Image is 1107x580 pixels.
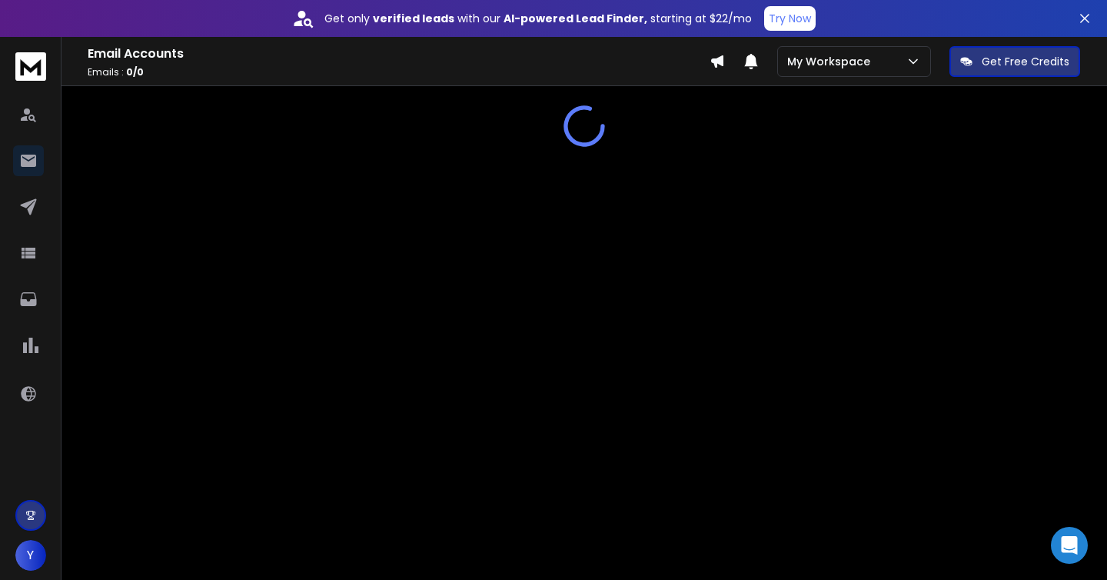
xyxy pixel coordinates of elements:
[15,540,46,571] button: Y
[1051,527,1088,564] div: Open Intercom Messenger
[324,11,752,26] p: Get only with our starting at $22/mo
[787,54,876,69] p: My Workspace
[982,54,1069,69] p: Get Free Credits
[373,11,454,26] strong: verified leads
[15,52,46,81] img: logo
[126,65,144,78] span: 0 / 0
[504,11,647,26] strong: AI-powered Lead Finder,
[949,46,1080,77] button: Get Free Credits
[88,45,710,63] h1: Email Accounts
[769,11,811,26] p: Try Now
[88,66,710,78] p: Emails :
[764,6,816,31] button: Try Now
